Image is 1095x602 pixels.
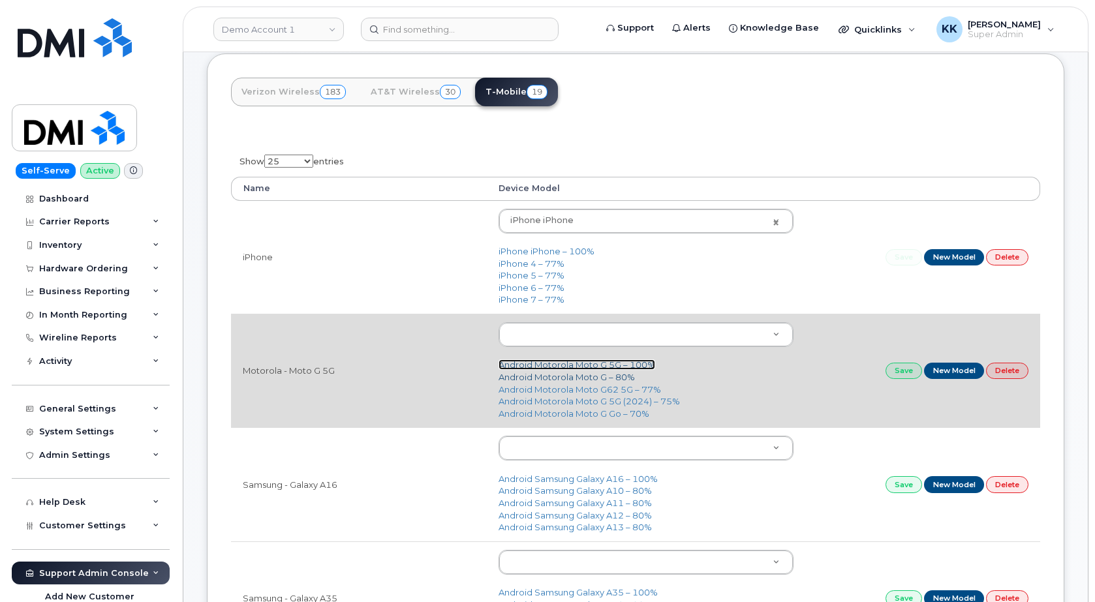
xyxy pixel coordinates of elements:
a: Android Motorola Moto G62 5G – 77% [499,384,661,395]
a: Alerts [663,15,720,41]
a: iPhone 6 – 77% [499,282,564,293]
div: Quicklinks [829,16,925,42]
span: Quicklinks [854,24,902,35]
a: Support [597,15,663,41]
select: Showentries [264,155,313,168]
a: New Model [924,363,985,379]
a: Verizon Wireless183 [231,78,356,106]
td: Samsung - Galaxy A16 [231,427,487,541]
a: Android Motorola Moto G 5G (2024) – 75% [499,396,680,406]
a: Android Motorola Moto G 5G – 100% [499,359,655,370]
a: New Model [924,476,985,492]
a: iPhone 5 – 77% [499,270,564,280]
a: Save [886,476,922,492]
a: Android Motorola Moto G – 80% [499,372,635,382]
a: Save [886,249,922,265]
td: iPhone [231,201,487,314]
a: iPhone iPhone [499,209,793,233]
a: Android Samsung Galaxy A35 – 100% [499,587,658,597]
label: Show entries [231,146,344,172]
a: Android Samsung Galaxy A16 – 100% [499,474,658,484]
span: Super Admin [968,29,1041,40]
span: 183 [320,85,346,99]
a: Delete [986,476,1028,492]
th: Name: activate to sort column ascending [231,177,487,200]
a: AT&T Wireless30 [360,78,471,106]
a: Knowledge Base [720,15,828,41]
span: 30 [440,85,461,99]
th: Device Model: activate to sort column ascending [487,177,805,200]
a: Delete [986,249,1028,265]
span: [PERSON_NAME] [968,19,1041,29]
td: Motorola - Moto G 5G [231,314,487,427]
a: iPhone iPhone – 100% [499,246,594,256]
a: T-Mobile19 [475,78,558,106]
a: iPhone 4 – 77% [499,258,564,269]
span: Support [617,22,654,35]
a: Demo Account 1 [213,18,344,41]
a: Android Samsung Galaxy A12 – 80% [499,510,652,520]
div: Kristin Kammer-Grossman [927,16,1064,42]
a: Delete [986,363,1028,379]
th: : activate to sort column ascending [805,177,1040,200]
span: Alerts [683,22,711,35]
a: Android Motorola Moto G Go – 70% [499,408,649,419]
span: KK [942,22,957,37]
a: iPhone 7 – 77% [499,294,564,305]
a: New Model [924,249,985,265]
a: Android Samsung Galaxy A10 – 80% [499,485,652,496]
a: Save [886,363,922,379]
span: 19 [527,85,547,99]
input: Find something... [361,18,559,41]
span: iPhone iPhone [502,215,574,226]
a: Android Samsung Galaxy A13 – 80% [499,522,652,532]
span: Knowledge Base [740,22,819,35]
a: Android Samsung Galaxy A11 – 80% [499,498,652,508]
